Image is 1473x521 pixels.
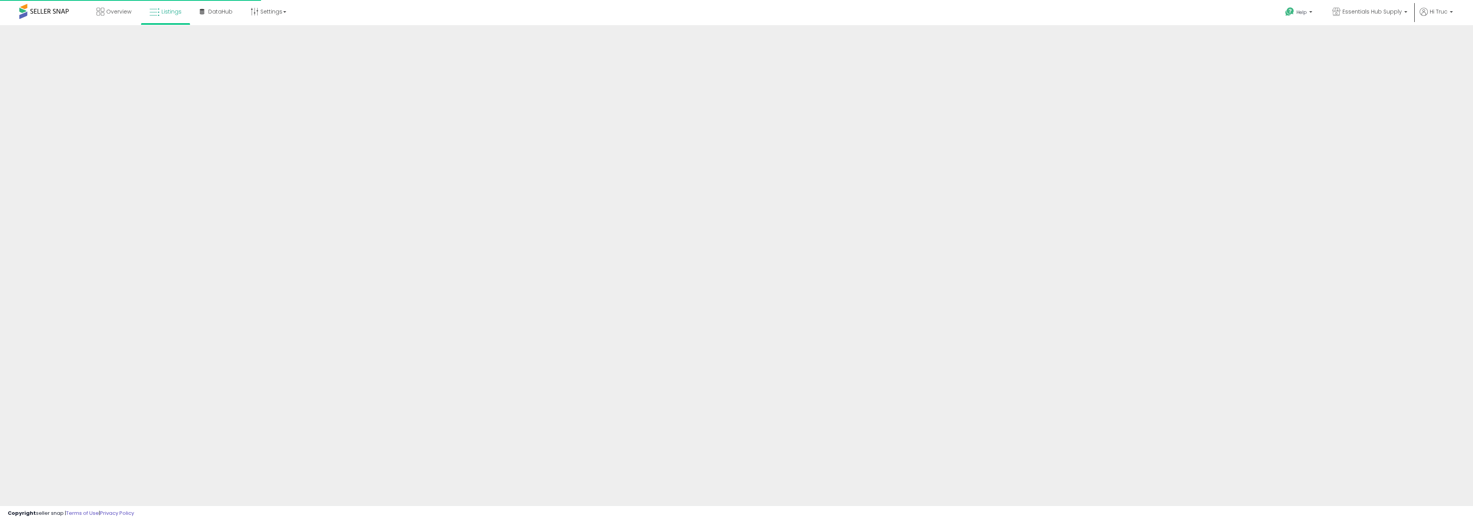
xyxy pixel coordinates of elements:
span: Hi Truc [1430,8,1448,15]
span: Overview [106,8,131,15]
span: Listings [161,8,182,15]
a: Hi Truc [1420,8,1453,25]
span: DataHub [208,8,233,15]
i: Get Help [1285,7,1295,17]
a: Help [1279,1,1320,25]
span: Help [1296,9,1307,15]
span: Essentials Hub Supply [1342,8,1402,15]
